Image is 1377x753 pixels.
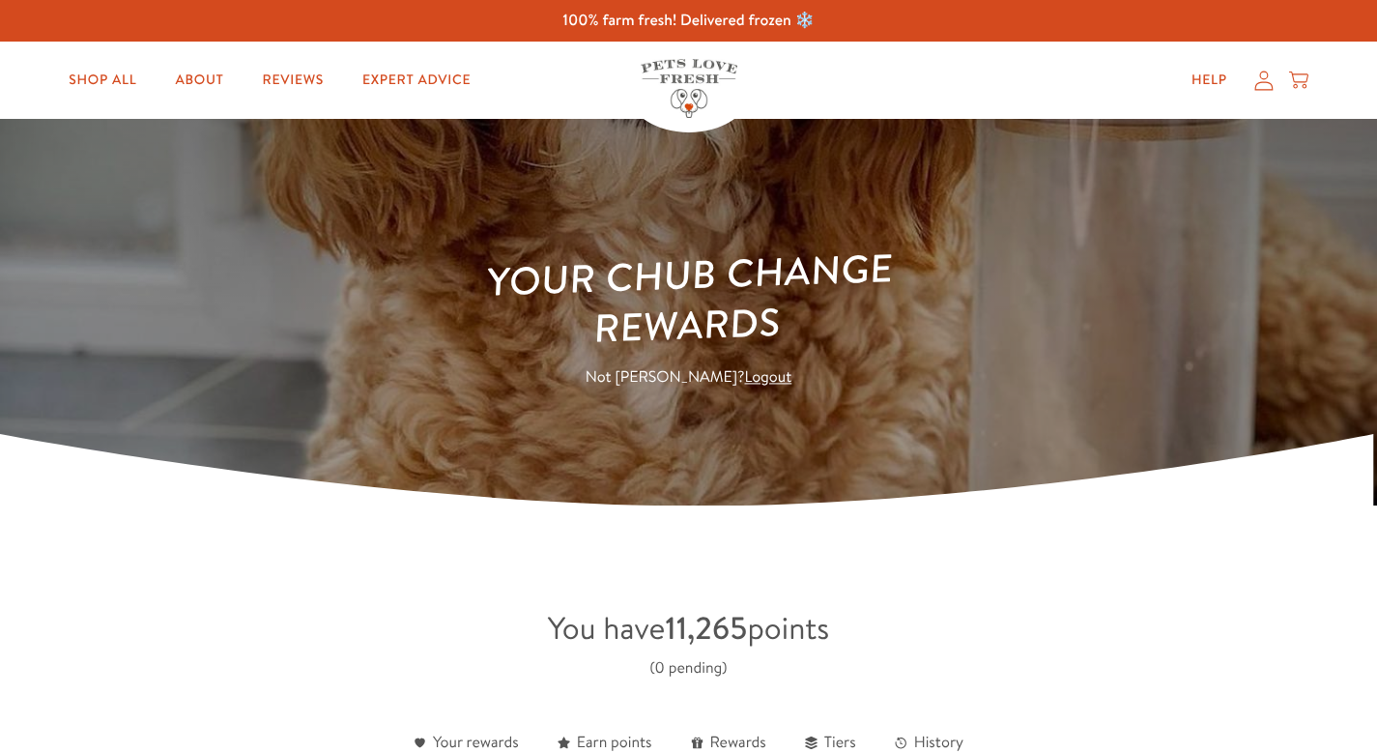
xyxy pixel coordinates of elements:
[665,607,747,650] strong: 11,265
[1176,61,1243,100] a: Help
[641,59,737,118] img: Pets Love Fresh
[53,61,152,100] a: Shop All
[548,607,830,650] span: You have points
[408,240,969,360] h1: Your Chub Change Rewards
[744,367,791,389] a: Logout
[650,655,728,681] div: (0 pending)
[411,365,967,391] p: Not [PERSON_NAME]?
[159,61,239,100] a: About
[247,61,339,100] a: Reviews
[347,61,486,100] a: Expert Advice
